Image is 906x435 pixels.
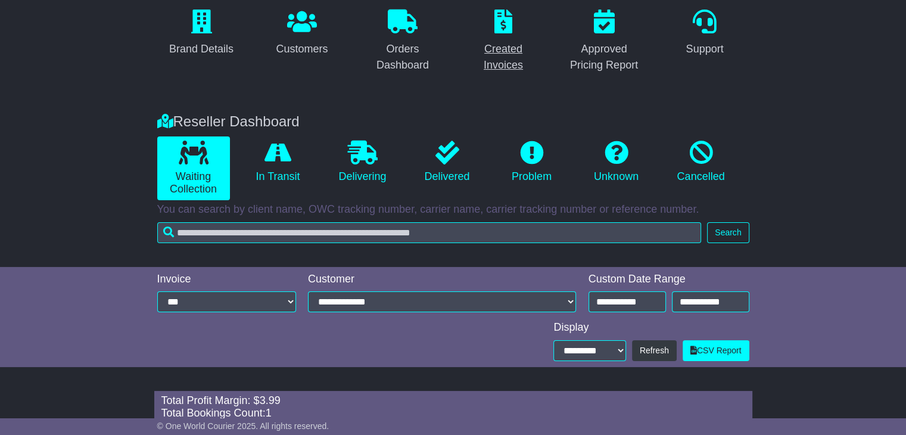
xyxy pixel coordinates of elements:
a: Created Invoices [459,5,548,77]
div: Invoice [157,273,297,286]
a: Unknown [580,136,653,188]
div: Customers [276,41,328,57]
a: Brand Details [161,5,241,61]
button: Refresh [632,340,677,361]
div: Total Bookings Count: [161,407,745,420]
div: Reseller Dashboard [151,113,755,130]
a: Waiting Collection [157,136,230,200]
div: Support [686,41,723,57]
a: Delivering [326,136,399,188]
div: Approved Pricing Report [568,41,641,73]
button: Search [707,222,749,243]
a: CSV Report [683,340,749,361]
a: In Transit [242,136,315,188]
div: Display [553,321,749,334]
a: Support [678,5,731,61]
a: Delivered [411,136,484,188]
div: Brand Details [169,41,233,57]
div: Created Invoices [467,41,540,73]
span: 3.99 [260,394,281,406]
div: Orders Dashboard [366,41,440,73]
span: © One World Courier 2025. All rights reserved. [157,421,329,431]
span: 1 [266,407,272,419]
a: Cancelled [665,136,737,188]
a: Problem [496,136,568,188]
a: Orders Dashboard [359,5,447,77]
div: Custom Date Range [589,273,749,286]
a: Approved Pricing Report [560,5,649,77]
div: Customer [308,273,577,286]
p: You can search by client name, OWC tracking number, carrier name, carrier tracking number or refe... [157,203,749,216]
a: Customers [268,5,335,61]
div: Total Profit Margin: $ [161,394,745,408]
